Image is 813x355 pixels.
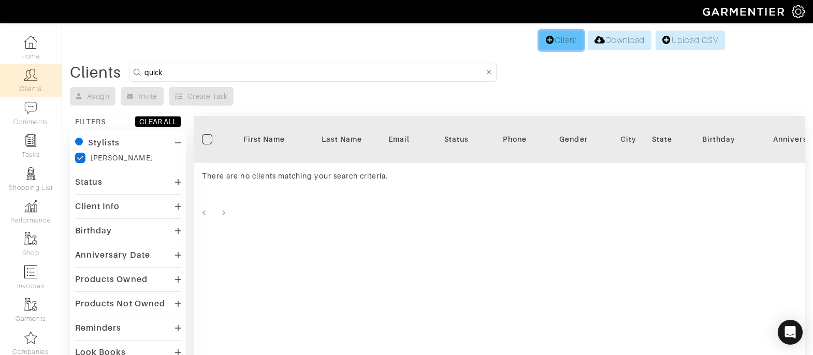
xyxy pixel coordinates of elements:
div: Birthday [75,226,112,236]
th: Toggle SortBy [417,116,495,163]
div: Email [388,134,410,144]
button: CLEAR ALL [135,116,181,127]
div: FILTERS [75,116,106,127]
div: City [620,134,636,144]
a: Upload CSV [656,31,725,50]
div: Last Name [311,134,373,144]
div: Anniversary Date [75,250,150,260]
div: Client Info [75,201,120,212]
div: Gender [543,134,605,144]
div: Clients [70,67,121,78]
th: Toggle SortBy [303,116,381,163]
input: Search by name, email, phone, city, or state [144,66,484,79]
nav: pagination navigation [194,204,805,221]
img: reminder-icon-8004d30b9f0a5d33ae49ab947aed9ed385cf756f9e5892f1edd6e32f2345188e.png [24,134,37,147]
img: garments-icon-b7da505a4dc4fd61783c78ac3ca0ef83fa9d6f193b1c9dc38574b1d14d53ca28.png [24,232,37,245]
th: Toggle SortBy [225,116,303,163]
th: Toggle SortBy [680,116,758,163]
img: comment-icon-a0a6a9ef722e966f86d9cbdc48e553b5cf19dbc54f86b18d962a5391bc8f6eb6.png [24,101,37,114]
img: dashboard-icon-dbcd8f5a0b271acd01030246c82b418ddd0df26cd7fceb0bd07c9910d44c42f6.png [24,36,37,49]
div: Status [75,177,103,187]
img: companies-icon-14a0f246c7e91f24465de634b560f0151b0cc5c9ce11af5fac52e6d7d6371812.png [24,331,37,344]
div: Birthday [688,134,750,144]
th: Toggle SortBy [535,116,613,163]
div: Phone [503,134,527,144]
a: Download [588,31,651,50]
div: Open Intercom Messenger [778,320,803,345]
img: orders-icon-0abe47150d42831381b5fb84f609e132dff9fe21cb692f30cb5eec754e2cba89.png [24,265,37,278]
img: garments-icon-b7da505a4dc4fd61783c78ac3ca0ef83fa9d6f193b1c9dc38574b1d14d53ca28.png [24,298,37,311]
div: Reminders [75,323,121,333]
div: Products Not Owned [75,299,165,309]
div: There are no clients matching your search criteria. [202,171,410,181]
img: stylists-icon-eb353228a002819b7ec25b43dbf5f0378dd9e0616d9560372ff212230b889e62.png [24,167,37,180]
img: clients-icon-6bae9207a08558b7cb47a8932f037763ab4055f8c8b6bfacd5dc20c3e0201464.png [24,68,37,81]
img: gear-icon-white-bd11855cb880d31180b6d7d6211b90ccbf57a29d726f0c71d8c61bd08dd39cc2.png [792,5,805,18]
img: graph-8b7af3c665d003b59727f371ae50e7771705bf0c487971e6e97d053d13c5068d.png [24,200,37,213]
div: Status [425,134,487,144]
div: CLEAR ALL [139,116,177,127]
a: Client [539,31,584,50]
div: State [652,134,672,144]
div: Products Owned [75,274,148,285]
div: [PERSON_NAME] [91,153,153,163]
div: Stylists [88,138,120,148]
img: garmentier-logo-header-white-b43fb05a5012e4ada735d5af1a66efaba907eab6374d6393d1fbf88cb4ef424d.png [698,3,792,21]
div: First Name [233,134,295,144]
